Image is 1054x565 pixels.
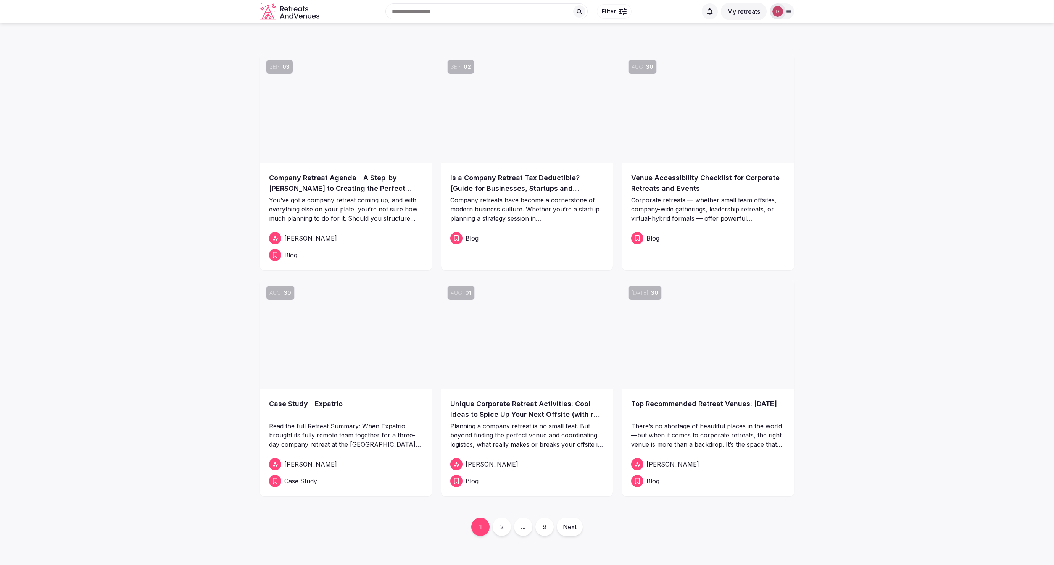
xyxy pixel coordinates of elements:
span: Blog [284,250,297,260]
a: Visit the homepage [260,3,321,20]
img: Venue Accessibility Checklist for Corporate Retreats and Events [622,53,794,163]
a: [DATE]30 [622,279,794,389]
a: Venue Accessibility Checklist for Corporate Retreats and Events [631,173,785,194]
span: Blog [466,234,479,243]
a: Next [557,518,583,536]
span: 01 [465,289,471,297]
span: 03 [282,63,290,71]
a: Sep03 [260,53,432,163]
span: Blog [466,476,479,486]
p: Planning a company retreat is no small feat. But beyond finding the perfect venue and coordinatin... [450,421,604,449]
span: Blog [646,234,659,243]
span: 30 [284,289,291,297]
a: Case Study - Expatrio [269,399,423,420]
a: [PERSON_NAME] [269,232,423,244]
a: [PERSON_NAME] [631,458,785,470]
button: Filter [597,4,632,19]
a: Blog [631,232,785,244]
img: Company Retreat Agenda - A Step-by-Step Guide to Creating the Perfect Retreat [260,53,432,163]
span: 30 [651,289,658,297]
span: Aug [451,289,462,297]
a: 9 [535,518,554,536]
a: Aug30 [260,279,432,389]
a: Blog [450,232,604,244]
svg: Retreats and Venues company logo [260,3,321,20]
a: 2 [493,518,511,536]
a: Company Retreat Agenda - A Step-by-[PERSON_NAME] to Creating the Perfect Retreat [269,173,423,194]
a: Case Study [269,475,423,487]
a: Is a Company Retreat Tax Deductible? [Guide for Businesses, Startups and Corporations] [450,173,604,194]
span: 02 [464,63,471,71]
a: Blog [269,249,423,261]
p: Company retreats have become a cornerstone of modern business culture. Whether you’re a startup p... [450,195,604,223]
button: My retreats [721,3,767,20]
a: Aug30 [622,53,794,163]
a: Aug01 [441,279,613,389]
span: 30 [646,63,653,71]
span: Case Study [284,476,317,486]
p: You’ve got a company retreat coming up, and with everything else on your plate, you’re not sure h... [269,195,423,223]
span: [DATE] [632,289,648,297]
a: Unique Corporate Retreat Activities: Cool Ideas to Spice Up Your Next Offsite (with real world ex... [450,399,604,420]
span: [PERSON_NAME] [646,460,699,469]
span: [PERSON_NAME] [284,234,337,243]
img: Is a Company Retreat Tax Deductible? [Guide for Businesses, Startups and Corporations] [441,53,613,163]
span: Aug [632,63,643,71]
a: Top Recommended Retreat Venues: [DATE] [631,399,785,420]
span: Filter [602,8,616,15]
span: [PERSON_NAME] [466,460,518,469]
span: Aug [269,289,281,297]
p: Read the full Retreat Summary: When Expatrio brought its fully remote team together for a three-d... [269,421,423,449]
img: Case Study - Expatrio [260,279,432,389]
span: Sep [451,63,461,71]
img: Top Recommended Retreat Venues: July 2025 [622,279,794,389]
span: Blog [646,476,659,486]
a: [PERSON_NAME] [450,458,604,470]
a: Blog [450,475,604,487]
p: There’s no shortage of beautiful places in the world—but when it comes to corporate retreats, the... [631,421,785,449]
img: Unique Corporate Retreat Activities: Cool Ideas to Spice Up Your Next Offsite (with real world ex... [441,279,613,389]
span: Sep [269,63,279,71]
a: [PERSON_NAME] [269,458,423,470]
a: My retreats [721,8,767,15]
a: Sep02 [441,53,613,163]
p: Corporate retreats — whether small team offsites, company-wide gatherings, leadership retreats, o... [631,195,785,223]
span: [PERSON_NAME] [284,460,337,469]
img: Danielle Leung [772,6,783,17]
a: Blog [631,475,785,487]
